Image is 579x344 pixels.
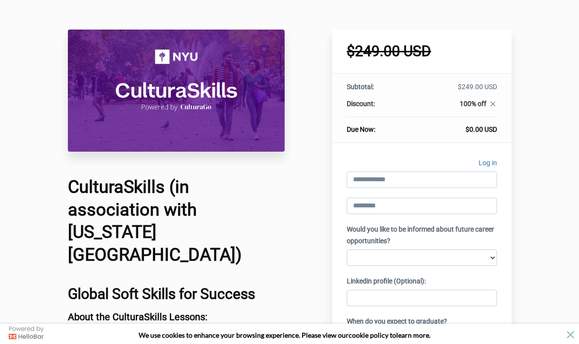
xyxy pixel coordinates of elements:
[347,117,410,135] th: Due Now:
[68,30,285,152] img: 31710be-8b5f-527-66b4-0ce37cce11c4_CulturaSkills_NYU_Course_Header_Image.png
[347,83,374,91] span: Subtotal:
[347,99,410,117] th: Discount:
[564,328,577,341] button: close
[68,176,285,266] h1: CulturaSkills (in association with [US_STATE][GEOGRAPHIC_DATA])
[460,100,486,108] span: 100% off
[390,331,396,339] strong: to
[347,224,497,247] label: Would you like to be informed about future career opportunities?
[347,316,447,328] label: When do you expect to graduate?
[410,82,497,99] td: $249.00 USD
[486,100,497,110] a: close
[347,44,497,59] h1: $249.00 USD
[68,312,285,322] h3: About the CulturaSkills Lessons:
[139,331,349,339] span: We use cookies to enhance your browsing experience. Please view our
[479,157,497,172] a: Log in
[347,276,426,287] label: Linkedin profile (Optional):
[396,331,431,339] span: learn more.
[489,100,497,108] i: close
[466,125,497,133] span: $0.00 USD
[68,285,255,302] b: Global Soft Skills for Success
[349,331,388,339] a: cookie policy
